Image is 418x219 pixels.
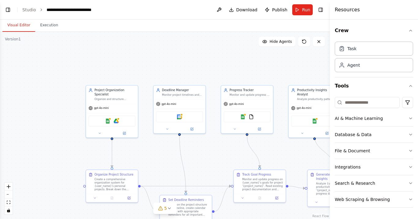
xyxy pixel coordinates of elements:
div: Generate Productivity Insights [316,173,357,181]
img: Google Sheets [312,118,317,124]
div: Search & Research [335,180,375,186]
div: React Flow controls [5,183,13,214]
button: File & Document [335,143,413,159]
div: Version 1 [5,37,21,42]
div: Project Organization Specialist [95,88,136,97]
button: Database & Data [335,127,413,143]
nav: breadcrumb [22,7,108,13]
span: Publish [272,7,287,13]
div: Progress TrackerMonitor and update progress on personal goals by reading existing project data, t... [221,85,273,134]
button: Integrations [335,159,413,175]
button: zoom in [5,183,13,191]
button: Open in side panel [180,127,204,132]
div: Organize Project Structure [95,173,133,177]
button: Hide Agents [259,37,296,46]
div: Task [347,46,356,52]
button: Open in side panel [112,131,136,136]
div: File & Document [335,148,370,154]
a: React Flow attribution [312,214,329,218]
button: Open in side panel [315,131,339,136]
button: No output available [325,200,342,205]
g: Edge from de5cb4fa-1394-4bd2-9961-77e47d60e05b to 80363e39-683a-477e-ab46-826b849084e5 [312,136,336,167]
div: Productivity Insights Analyst [297,88,338,97]
button: Execution [35,19,63,32]
div: Progress Tracker [230,88,271,92]
div: Analyze {user_name}'s productivity patterns for project '{project_name}' by examining progress da... [316,182,357,195]
button: Crew [335,22,413,39]
button: Download [226,4,260,15]
g: Edge from f56d60cd-110a-42ef-b360-c868d9764e1a to 43129eb9-4955-4645-af97-d63df577bd8f [245,136,262,167]
g: Edge from 589b2f96-734b-4361-bd8c-a737f9ce08a1 to 43129eb9-4955-4645-af97-d63df577bd8f [215,184,231,214]
img: Google Drive [114,118,119,124]
button: Show left sidebar [4,6,12,14]
button: 5 [153,203,177,214]
div: Based on the project structure and timeline, create calendar events with appropriate reminders fo... [168,203,209,216]
img: Google Calendar [177,114,182,120]
g: Edge from d153b014-8a54-48a3-adcb-1644412ce30d to 589b2f96-734b-4361-bd8c-a737f9ce08a1 [177,136,188,193]
img: FileReadTool [249,114,254,120]
div: Track Goal Progress [242,173,271,177]
button: AI & Machine Learning [335,110,413,126]
div: Web Scraping & Browsing [335,196,390,202]
h4: Resources [335,6,360,13]
span: gpt-4o-mini [162,102,176,106]
button: Run [292,4,313,15]
img: Google Sheets [240,114,245,120]
button: Search & Research [335,175,413,191]
div: Productivity Insights AnalystAnalyze productivity patterns, identify trends in goal achievement, ... [288,85,341,138]
button: toggle interactivity [5,206,13,214]
div: Generate Productivity InsightsAnalyze {user_name}'s productivity patterns for project '{project_n... [307,169,360,207]
button: Hide right sidebar [316,6,325,14]
button: zoom out [5,191,13,199]
div: AI & Machine Learning [335,115,383,121]
button: fit view [5,199,13,206]
div: Set Deadline Reminders [168,198,204,202]
span: Hide Agents [270,39,292,44]
button: Web Scraping & Browsing [335,191,413,207]
div: Analyze productivity patterns, identify trends in goal achievement, and generate actionable insig... [297,97,338,101]
div: Track Goal ProgressMonitor and update progress on {user_name}'s goals for project '{project_name}... [233,169,286,202]
button: Open in side panel [122,195,136,201]
g: Edge from 3217022b-9b2e-4808-a158-9c6f785a8f24 to 43129eb9-4955-4645-af97-d63df577bd8f [141,184,231,188]
div: Monitor project timelines and create calendar events with reminders for important deadlines, ensu... [162,93,203,97]
div: Project Organization SpecialistOrganize and structure personal projects by creating clear documen... [86,85,138,138]
div: Integrations [335,164,360,170]
div: Organize and structure personal projects by creating clear documentation, breaking down complex p... [95,97,136,101]
span: Run [302,7,310,13]
button: Publish [262,4,290,15]
div: Create a comprehensive organization system for {user_name}'s personal projects. Break down the pr... [95,178,136,191]
button: No output available [103,195,121,201]
button: Open in side panel [248,127,271,132]
div: Deadline Manager [162,88,203,92]
span: 5 [164,205,167,211]
div: Tools [335,95,413,213]
g: Edge from 60e0b9e0-2169-4437-ab4a-04d08d709fb7 to 3217022b-9b2e-4808-a158-9c6f785a8f24 [110,140,114,167]
span: gpt-4o-mini [229,102,244,106]
div: Agent [347,62,360,68]
g: Edge from 3217022b-9b2e-4808-a158-9c6f785a8f24 to 589b2f96-734b-4361-bd8c-a737f9ce08a1 [141,184,157,214]
span: gpt-4o-mini [94,106,109,110]
div: Organize Project StructureCreate a comprehensive organization system for {user_name}'s personal p... [86,169,138,202]
div: Database & Data [335,132,371,138]
button: Visual Editor [2,19,35,32]
div: Monitor and update progress on {user_name}'s goals for project '{project_name}'. Read existing pr... [242,178,283,191]
span: gpt-4o-mini [297,106,311,110]
span: Download [236,7,258,13]
a: Studio [22,7,36,12]
div: Deadline ManagerMonitor project timelines and create calendar events with reminders for important... [153,85,206,134]
g: Edge from 43129eb9-4955-4645-af97-d63df577bd8f to 80363e39-683a-477e-ab46-826b849084e5 [288,184,305,191]
div: Monitor and update progress on personal goals by reading existing project data, tracking mileston... [230,93,271,97]
button: No output available [251,195,268,201]
button: Open in side panel [270,195,284,201]
div: Crew [335,39,413,77]
img: Google Sheets [105,118,110,124]
button: Tools [335,77,413,95]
